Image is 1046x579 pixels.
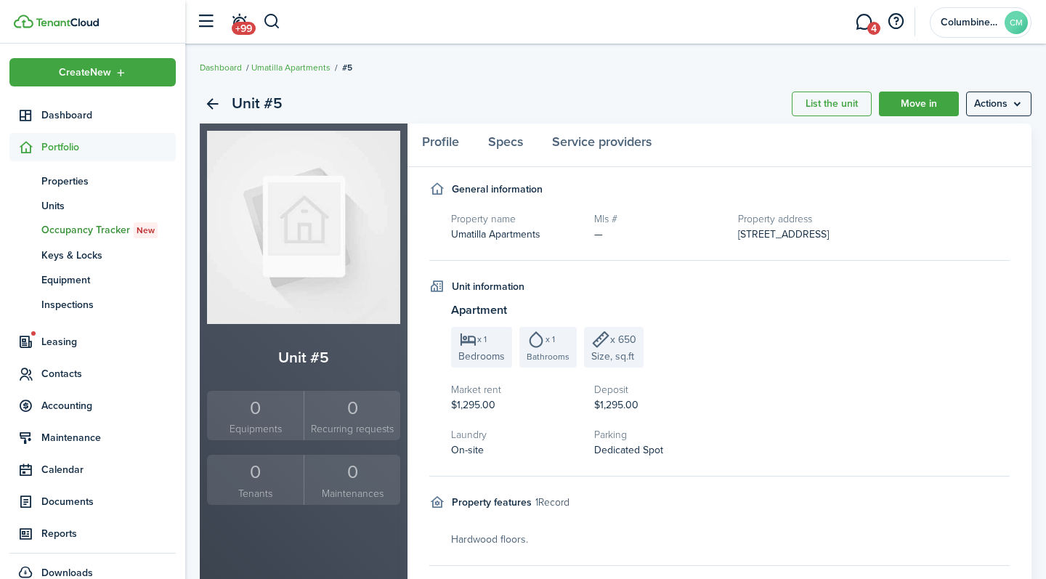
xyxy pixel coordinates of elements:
a: 0Recurring requests [304,391,400,441]
avatar-text: CM [1005,11,1028,34]
a: Inspections [9,292,176,317]
a: Notifications [225,4,253,41]
h5: Laundry [451,427,580,442]
img: TenantCloud [14,15,33,28]
span: Maintenance [41,430,176,445]
span: Calendar [41,462,176,477]
a: 0Tenants [207,455,304,505]
span: Dashboard [41,108,176,123]
span: +99 [232,22,256,35]
menu-btn: Actions [966,92,1031,116]
a: 0Equipments [207,391,304,441]
a: Dashboard [9,101,176,129]
a: Units [9,193,176,218]
h4: Property features [452,495,532,510]
small: Equipments [211,421,300,437]
a: 0Maintenances [304,455,400,505]
h5: Deposit [594,382,723,397]
span: Bedrooms [458,349,505,364]
div: 0 [308,458,397,486]
span: Units [41,198,176,214]
a: Move in [879,92,959,116]
div: 0 [211,394,300,422]
span: — [594,227,603,242]
div: 0 [308,394,397,422]
span: Columbine Management & Maintenance Co. LLC [941,17,999,28]
h3: Apartment [451,301,1010,320]
a: Back [200,92,224,116]
a: Dashboard [200,61,242,74]
a: Service providers [538,124,666,167]
button: Open menu [966,92,1031,116]
span: Umatilla Apartments [451,227,540,242]
h5: Property address [738,211,1010,227]
a: List the unit [792,92,872,116]
span: Properties [41,174,176,189]
button: Open resource center [883,9,908,34]
div: 0 [211,458,300,486]
a: Profile [408,124,474,167]
span: #5 [342,61,352,74]
span: Contacts [41,366,176,381]
div: Hardwood floors. [451,532,1010,547]
span: Dedicated Spot [594,442,663,458]
span: Documents [41,494,176,509]
span: Bathrooms [527,350,569,363]
span: x 1 [477,335,487,344]
span: Keys & Locks [41,248,176,263]
span: Leasing [41,334,176,349]
span: Equipment [41,272,176,288]
small: Tenants [211,486,300,501]
span: Create New [59,68,111,78]
span: x 1 [546,335,555,344]
span: Portfolio [41,139,176,155]
small: Maintenances [308,486,397,501]
span: Occupancy Tracker [41,222,176,238]
img: Unit avatar [207,131,400,324]
h5: Market rent [451,382,580,397]
button: Open sidebar [192,8,219,36]
a: Keys & Locks [9,243,176,267]
span: On-site [451,442,484,458]
a: Messaging [850,4,877,41]
button: Search [263,9,281,34]
span: x 650 [610,332,636,347]
h4: General information [452,182,543,197]
span: New [137,224,155,237]
a: Occupancy TrackerNew [9,218,176,243]
a: Reports [9,519,176,548]
small: Recurring requests [308,421,397,437]
h5: Parking [594,427,723,442]
span: [STREET_ADDRESS] [738,227,829,242]
a: Umatilla Apartments [251,61,331,74]
span: $1,295.00 [594,397,638,413]
h2: Unit #5 [207,346,400,369]
h5: Property name [451,211,580,227]
small: 1 Record [535,495,569,510]
a: Specs [474,124,538,167]
img: TenantCloud [36,18,99,27]
span: 4 [867,22,880,35]
a: Properties [9,169,176,193]
span: Size, sq.ft [591,349,634,364]
h2: Unit #5 [232,92,283,116]
button: Open menu [9,58,176,86]
span: Reports [41,526,176,541]
span: Inspections [41,297,176,312]
span: $1,295.00 [451,397,495,413]
h4: Unit information [452,279,524,294]
span: Accounting [41,398,176,413]
a: Equipment [9,267,176,292]
h5: Mls # [594,211,723,227]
